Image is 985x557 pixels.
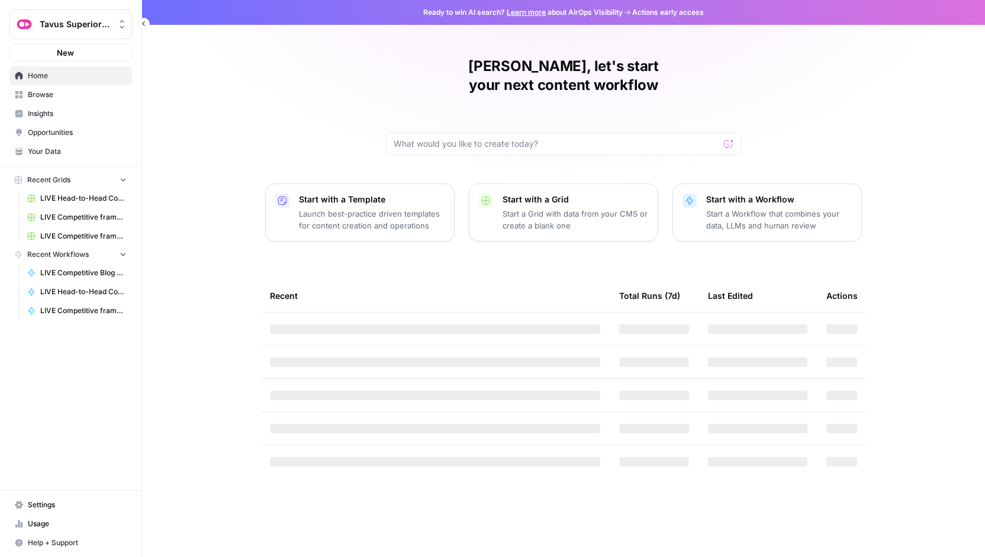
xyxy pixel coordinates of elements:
[57,47,74,59] span: New
[706,208,852,231] p: Start a Workflow that combines your data, LLMs and human review
[469,183,658,242] button: Start with a GridStart a Grid with data from your CMS or create a blank one
[9,142,132,161] a: Your Data
[9,85,132,104] a: Browse
[9,66,132,85] a: Home
[386,57,741,95] h1: [PERSON_NAME], let's start your next content workflow
[507,8,546,17] a: Learn more
[270,279,600,312] div: Recent
[28,89,127,100] span: Browse
[503,194,648,205] p: Start with a Grid
[28,537,127,548] span: Help + Support
[22,282,132,301] a: LIVE Head-to-Head Comparison Writer
[9,171,132,189] button: Recent Grids
[40,286,127,297] span: LIVE Head-to-Head Comparison Writer
[40,18,111,30] span: Tavus Superiority
[672,183,862,242] button: Start with a WorkflowStart a Workflow that combines your data, LLMs and human review
[40,193,127,204] span: LIVE Head-to-Head Comparison Writer Grid
[394,138,719,150] input: What would you like to create today?
[22,263,132,282] a: LIVE Competitive Blog Writer
[28,500,127,510] span: Settings
[503,208,648,231] p: Start a Grid with data from your CMS or create a blank one
[22,227,132,246] a: LIVE Competitive framed blog writer v7 Grid
[22,301,132,320] a: LIVE Competitive framed blog writer v7
[28,519,127,529] span: Usage
[40,268,127,278] span: LIVE Competitive Blog Writer
[299,194,445,205] p: Start with a Template
[706,194,852,205] p: Start with a Workflow
[826,279,858,312] div: Actions
[423,7,623,18] span: Ready to win AI search? about AirOps Visibility
[27,249,89,260] span: Recent Workflows
[27,175,70,185] span: Recent Grids
[9,44,132,62] button: New
[22,189,132,208] a: LIVE Head-to-Head Comparison Writer Grid
[28,70,127,81] span: Home
[265,183,455,242] button: Start with a TemplateLaunch best-practice driven templates for content creation and operations
[9,9,132,39] button: Workspace: Tavus Superiority
[14,14,35,35] img: Tavus Superiority Logo
[9,104,132,123] a: Insights
[28,108,127,119] span: Insights
[40,212,127,223] span: LIVE Competitive framed blog writer v6 Grid (1)
[299,208,445,231] p: Launch best-practice driven templates for content creation and operations
[9,246,132,263] button: Recent Workflows
[708,279,753,312] div: Last Edited
[9,123,132,142] a: Opportunities
[9,514,132,533] a: Usage
[40,305,127,316] span: LIVE Competitive framed blog writer v7
[22,208,132,227] a: LIVE Competitive framed blog writer v6 Grid (1)
[28,146,127,157] span: Your Data
[40,231,127,242] span: LIVE Competitive framed blog writer v7 Grid
[619,279,680,312] div: Total Runs (7d)
[9,495,132,514] a: Settings
[28,127,127,138] span: Opportunities
[632,7,704,18] span: Actions early access
[9,533,132,552] button: Help + Support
